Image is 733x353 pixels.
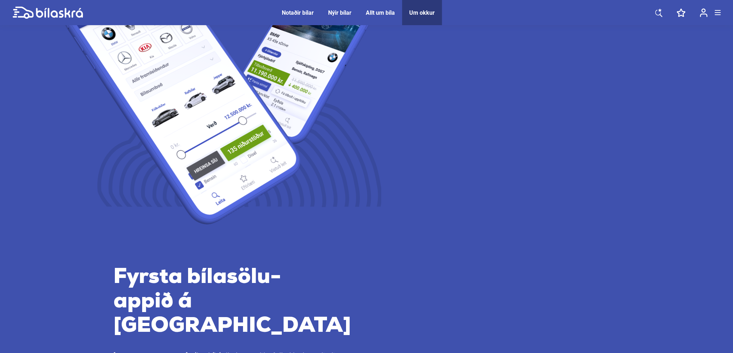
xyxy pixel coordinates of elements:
[328,9,351,16] a: Nýir bílar
[282,9,314,16] a: Notaðir bílar
[700,8,708,17] img: user-login.svg
[113,266,351,339] h1: Fyrsta bílasölu- appið á [GEOGRAPHIC_DATA]
[409,9,435,16] a: Um okkur
[366,9,395,16] a: Allt um bíla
